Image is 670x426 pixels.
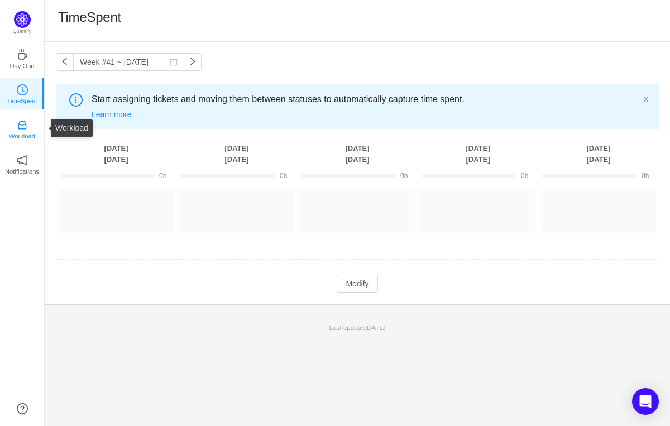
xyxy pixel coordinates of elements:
[521,172,528,180] span: 0h
[9,131,35,141] p: Workload
[17,84,28,95] i: icon: clock-circle
[184,53,202,71] button: icon: right
[17,49,28,60] i: icon: coffee
[17,88,28,99] a: icon: clock-circleTimeSpent
[56,142,176,165] th: [DATE] [DATE]
[329,324,386,331] span: Last update:
[5,166,39,176] p: Notifications
[56,53,74,71] button: icon: left
[642,172,649,180] span: 0h
[170,58,178,66] i: icon: calendar
[538,142,659,165] th: [DATE] [DATE]
[17,123,28,134] a: icon: inboxWorkload
[17,158,28,169] a: icon: notificationNotifications
[365,324,386,331] span: [DATE]
[337,275,377,293] button: Modify
[297,142,418,165] th: [DATE] [DATE]
[159,172,166,180] span: 0h
[17,403,28,414] a: icon: question-circle
[17,119,28,131] i: icon: inbox
[7,96,37,106] p: TimeSpent
[17,52,28,64] a: icon: coffeeDay One
[632,388,659,415] div: Open Intercom Messenger
[13,28,32,36] p: Quantify
[58,9,121,26] h1: TimeSpent
[176,142,297,165] th: [DATE] [DATE]
[280,172,287,180] span: 0h
[14,11,31,28] img: Quantify
[73,53,184,71] input: Select a week
[642,93,650,106] button: icon: close
[92,93,642,106] span: Start assigning tickets and moving them between statuses to automatically capture time spent.
[17,155,28,166] i: icon: notification
[92,110,132,119] a: Learn more
[69,93,83,107] i: icon: info-circle
[400,172,408,180] span: 0h
[642,95,650,103] i: icon: close
[9,61,34,71] p: Day One
[418,142,538,165] th: [DATE] [DATE]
